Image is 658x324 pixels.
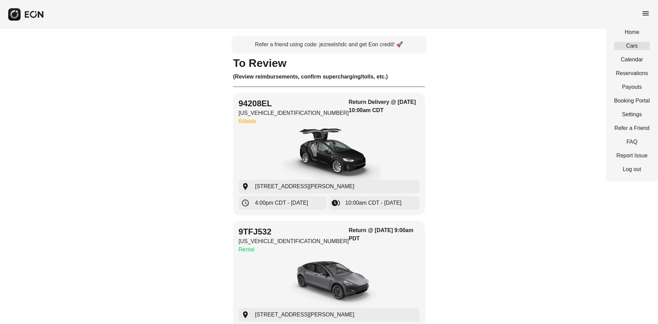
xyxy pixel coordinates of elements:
h3: (Review reimbursements, confirm supercharging/tolls, etc.) [233,73,425,81]
a: Calendar [614,56,650,64]
a: FAQ [614,138,650,146]
a: Report Issue [614,152,650,160]
a: Payouts [614,83,650,91]
h3: Return @ [DATE] 9:00am PDT [349,226,419,243]
p: Rental [239,245,349,254]
p: [US_VEHICLE_IDENTIFICATION_NUMBER] [239,237,349,245]
span: 10:00am CDT - [DATE] [345,199,402,207]
a: Booking Portal [614,97,650,105]
a: Log out [614,165,650,173]
span: [STREET_ADDRESS][PERSON_NAME] [255,182,354,191]
span: 4:00pm CDT - [DATE] [255,199,308,207]
a: Reservations [614,69,650,77]
img: car [278,256,380,308]
button: 94208EL[US_VEHICLE_IDENTIFICATION_NUMBER]BillableReturn Delivery @ [DATE] 10:00am CDTcar[STREET_A... [233,93,425,215]
span: schedule [241,199,249,207]
a: Refer a friend using code: jezreelshdc and get Eon credit! 🚀 [233,37,425,52]
h1: To Review [233,59,425,67]
a: Settings [614,110,650,119]
h3: Return Delivery @ [DATE] 10:00am CDT [349,98,419,115]
span: menu [642,9,650,17]
a: Cars [614,42,650,50]
span: location_on [241,182,249,191]
a: Refer a Friend [614,124,650,132]
h2: 94208EL [239,98,349,109]
img: car [278,128,380,180]
span: location_on [241,311,249,319]
h2: 9TFJ532 [239,226,349,237]
span: browse_gallery [332,199,340,207]
a: Home [614,28,650,36]
p: Billable [239,117,349,125]
span: [STREET_ADDRESS][PERSON_NAME] [255,311,354,319]
p: [US_VEHICLE_IDENTIFICATION_NUMBER] [239,109,349,117]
